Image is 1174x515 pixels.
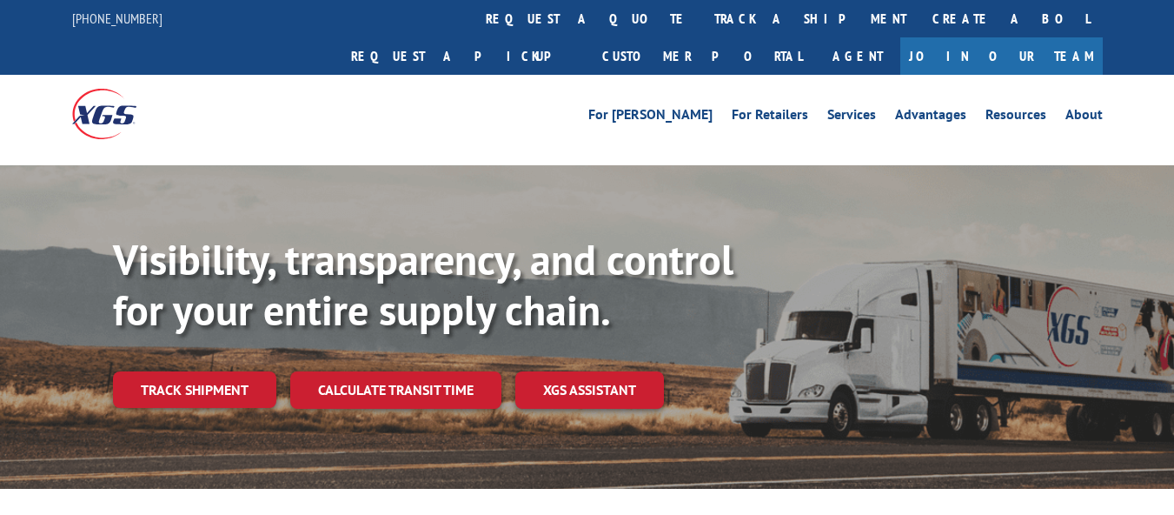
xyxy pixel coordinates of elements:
[815,37,900,75] a: Agent
[588,108,713,127] a: For [PERSON_NAME]
[827,108,876,127] a: Services
[895,108,966,127] a: Advantages
[113,371,276,408] a: Track shipment
[515,371,664,409] a: XGS ASSISTANT
[732,108,808,127] a: For Retailers
[1065,108,1103,127] a: About
[589,37,815,75] a: Customer Portal
[113,232,733,337] b: Visibility, transparency, and control for your entire supply chain.
[72,10,163,27] a: [PHONE_NUMBER]
[985,108,1046,127] a: Resources
[900,37,1103,75] a: Join Our Team
[290,371,501,409] a: Calculate transit time
[338,37,589,75] a: Request a pickup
